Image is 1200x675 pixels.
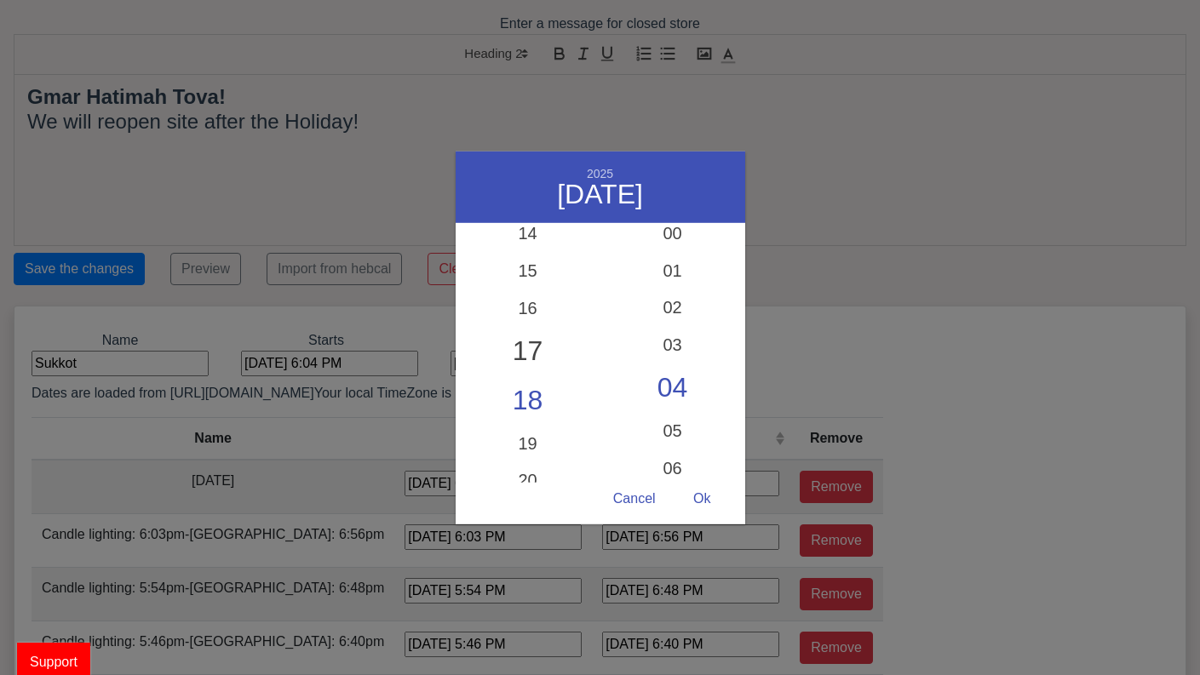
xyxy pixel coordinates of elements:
div: 18 [456,376,600,426]
div: 01 [600,252,745,289]
div: 04 [600,363,745,413]
div: 05 [600,413,745,450]
div: 19 [456,425,600,462]
div: 15 [456,253,600,290]
div: 16 [456,289,600,327]
div: 14 [456,215,600,253]
div: 17 [456,327,600,376]
div: 00 [600,215,745,253]
div: Cancel [596,483,673,516]
div: Starts [221,330,431,376]
div: 03 [600,327,745,364]
div: 20 [456,462,600,500]
div: [DATE] [481,180,720,208]
div: Ok [676,483,727,516]
div: 2025 [481,166,720,180]
div: 02 [600,289,745,327]
div: 06 [600,450,745,488]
